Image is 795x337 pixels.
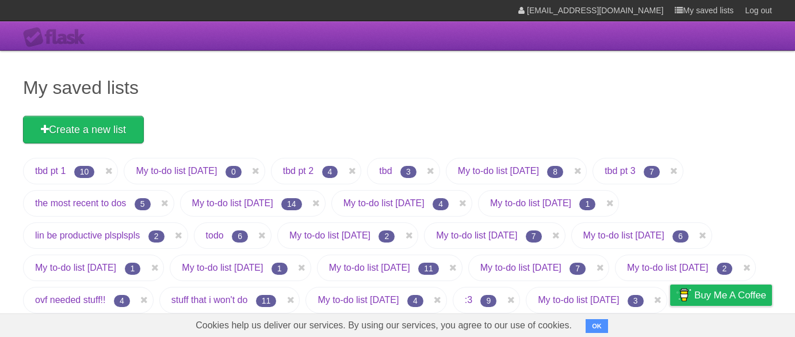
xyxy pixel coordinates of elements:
h1: My saved lists [23,74,772,101]
span: 2 [717,263,733,275]
span: 0 [225,166,242,178]
span: 1 [272,263,288,275]
span: 3 [400,166,416,178]
span: Buy me a coffee [694,285,766,305]
a: Create a new list [23,116,144,143]
a: ovf needed stuff!! [35,295,105,305]
span: 7 [644,166,660,178]
div: Flask [23,27,92,48]
span: 7 [526,230,542,243]
span: 4 [114,295,130,307]
a: My to-do list [DATE] [627,263,708,272]
span: 2 [379,230,395,243]
span: 4 [433,198,449,210]
a: My to-do list [DATE] [538,295,619,305]
span: 1 [125,263,141,275]
span: 10 [74,166,95,178]
a: lin be productive plsplspls [35,230,140,240]
a: My to-do list [DATE] [136,166,217,176]
a: tbd pt 1 [35,166,66,176]
a: My to-do list [DATE] [583,230,664,240]
a: the most recent to dos [35,198,126,208]
button: OK [586,319,608,333]
a: My to-do list [DATE] [35,263,116,272]
a: My to-do list [DATE] [436,230,517,240]
a: tbd [379,166,392,176]
img: Buy me a coffee [676,285,691,305]
a: todo [206,230,224,240]
a: My to-do list [DATE] [329,263,410,272]
span: 1 [579,198,595,210]
span: 6 [672,230,689,243]
a: My to-do list [DATE] [289,230,370,240]
a: :3 [465,295,472,305]
span: 11 [256,295,277,307]
span: 11 [418,263,439,275]
span: 8 [547,166,563,178]
a: tbd pt 2 [283,166,314,176]
a: My to-do list [DATE] [458,166,539,176]
span: Cookies help us deliver our services. By using our services, you agree to our use of cookies. [184,314,583,337]
span: 7 [570,263,586,275]
span: 14 [281,198,302,210]
a: stuff that i won't do [171,295,248,305]
a: My to-do list [DATE] [343,198,425,208]
span: 5 [135,198,151,210]
span: 6 [232,230,248,243]
a: tbd pt 3 [605,166,635,176]
a: My to-do list [DATE] [318,295,399,305]
a: My to-do list [DATE] [490,198,571,208]
a: My to-do list [DATE] [480,263,561,272]
a: My to-do list [DATE] [182,263,263,272]
a: My to-do list [DATE] [192,198,273,208]
span: 2 [148,230,165,243]
span: 3 [628,295,644,307]
span: 9 [480,295,496,307]
span: 4 [407,295,423,307]
span: 4 [322,166,338,178]
a: Buy me a coffee [670,285,772,306]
